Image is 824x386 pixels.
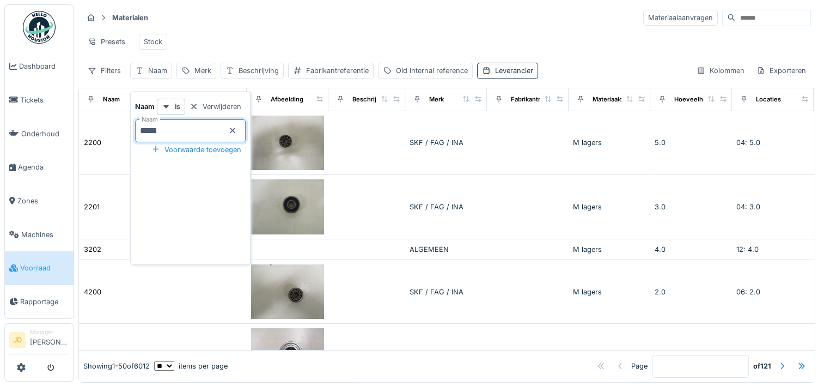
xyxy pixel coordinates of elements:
[753,361,771,371] strong: of 121
[736,203,760,211] span: 04: 3.0
[251,116,324,171] img: 2200
[573,137,646,148] div: M lagers
[410,244,483,255] div: ALGEMEEN
[194,65,211,76] div: Merk
[147,142,246,157] div: Voorwaarde toevoegen
[573,244,646,255] div: M lagers
[593,95,648,104] div: Materiaalcategorie
[23,11,56,44] img: Badge_color-CXgf-gQk.svg
[429,95,444,104] div: Merk
[692,63,749,79] div: Kolommen
[239,65,279,76] div: Beschrijving
[175,101,180,112] strong: is
[154,361,228,371] div: items per page
[139,115,160,124] label: Naam
[736,138,760,147] span: 04: 5.0
[83,63,126,79] div: Filters
[20,263,69,273] span: Voorraad
[410,137,483,148] div: SKF / FAG / INA
[655,244,728,255] div: 4.0
[736,245,759,254] span: 12: 4.0
[756,95,781,104] div: Locaties
[655,287,728,297] div: 2.0
[144,37,162,47] div: Stock
[643,10,718,26] div: Materiaalaanvragen
[19,61,69,71] span: Dashboard
[306,65,369,76] div: Fabrikantreferentie
[148,65,167,76] div: Naam
[83,361,150,371] div: Showing 1 - 50 of 6012
[185,99,246,114] div: Verwijderen
[736,288,760,296] span: 06: 2.0
[271,95,303,104] div: Afbeelding
[83,34,130,50] div: Presets
[30,328,69,336] div: Manager
[410,287,483,297] div: SKF / FAG / INA
[18,162,69,172] span: Agenda
[21,230,69,240] span: Machines
[410,202,483,212] div: SKF / FAG / INA
[396,65,468,76] div: Old internal reference
[21,129,69,139] span: Onderhoud
[84,287,101,297] div: 4200
[573,202,646,212] div: M lagers
[251,328,324,383] img: 6206
[631,361,648,371] div: Page
[20,95,69,105] span: Tickets
[655,137,728,148] div: 5.0
[20,297,69,307] span: Rapportage
[103,95,120,104] div: Naam
[752,63,811,79] div: Exporteren
[352,95,389,104] div: Beschrijving
[655,202,728,212] div: 3.0
[84,202,100,212] div: 2201
[251,264,324,319] img: 4200
[17,196,69,206] span: Zones
[135,101,155,112] strong: Naam
[84,137,101,148] div: 2200
[108,13,152,23] strong: Materialen
[9,332,26,348] li: JD
[84,244,101,255] div: 3202
[495,65,533,76] div: Leverancier
[30,328,69,352] li: [PERSON_NAME]
[674,95,712,104] div: Hoeveelheid
[511,95,567,104] div: Fabrikantreferentie
[573,287,646,297] div: M lagers
[251,179,324,234] img: 2201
